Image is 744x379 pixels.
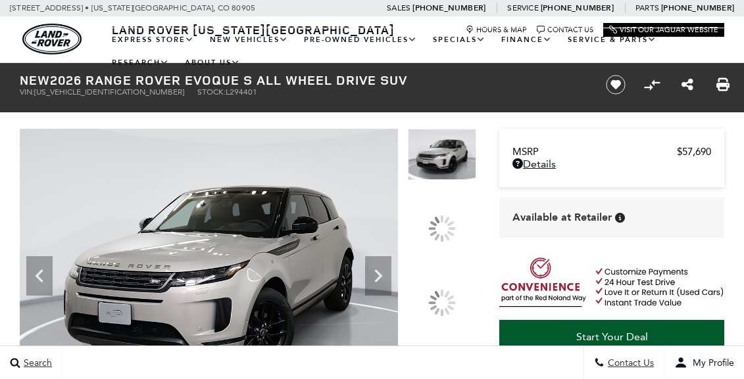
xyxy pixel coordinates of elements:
a: Visit Our Jaguar Website [609,26,718,34]
a: EXPRESS STORE [104,28,202,51]
span: My Profile [687,357,734,368]
a: Share this New 2026 Range Rover Evoque S All Wheel Drive SUV [682,77,693,93]
a: Pre-Owned Vehicles [296,28,425,51]
span: Search [20,357,52,368]
button: Compare vehicle [642,75,662,95]
a: Land Rover [US_STATE][GEOGRAPHIC_DATA] [104,22,403,37]
span: $57,690 [677,146,711,158]
a: [PHONE_NUMBER] [412,3,485,13]
a: [STREET_ADDRESS] • [US_STATE][GEOGRAPHIC_DATA], CO 80905 [10,3,255,12]
span: L294401 [226,87,257,97]
a: Research [104,51,177,74]
a: New Vehicles [202,28,296,51]
a: land-rover [22,24,82,55]
span: Sales [387,3,410,12]
a: Hours & Map [466,26,527,34]
button: Save vehicle [601,74,630,95]
span: Parts [635,3,659,12]
a: [PHONE_NUMBER] [541,3,614,13]
a: Contact Us [537,26,593,34]
span: Contact Us [605,357,654,368]
button: user-profile-menu [664,346,744,379]
nav: Main Navigation [104,28,724,74]
a: MSRP $57,690 [512,146,711,158]
span: Land Rover [US_STATE][GEOGRAPHIC_DATA] [112,22,395,37]
h1: 2026 Range Rover Evoque S All Wheel Drive SUV [20,73,585,87]
a: [PHONE_NUMBER] [661,3,734,13]
span: Start Your Deal [576,330,648,343]
a: Print this New 2026 Range Rover Evoque S All Wheel Drive SUV [716,77,730,93]
strong: New [20,71,50,89]
span: Stock: [197,87,226,97]
a: Specials [425,28,493,51]
a: Service & Parts [560,28,664,51]
div: Vehicle is in stock and ready for immediate delivery. Due to demand, availability is subject to c... [615,213,625,223]
img: Land Rover [22,24,82,55]
span: Service [507,3,538,12]
a: Start Your Deal [499,320,724,354]
span: Available at Retailer [512,210,612,225]
a: Details [512,158,711,170]
span: [US_VEHICLE_IDENTIFICATION_NUMBER] [34,87,184,97]
a: About Us [177,51,248,74]
img: New 2026 Seoul Pearl Silver LAND ROVER S image 1 [408,129,476,180]
span: MSRP [512,146,677,158]
span: VIN: [20,87,34,97]
a: Finance [493,28,560,51]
